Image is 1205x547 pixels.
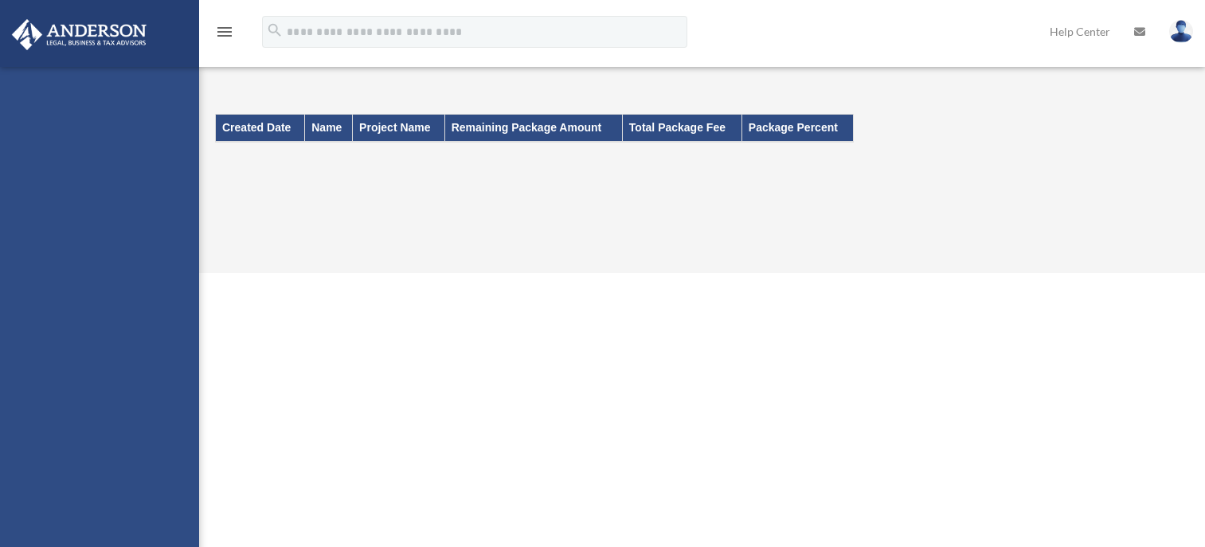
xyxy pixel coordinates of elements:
th: Total Package Fee [622,115,741,142]
img: User Pic [1169,20,1193,43]
th: Package Percent [741,115,853,142]
i: search [266,21,284,39]
img: Anderson Advisors Platinum Portal [7,19,151,50]
th: Created Date [216,115,305,142]
a: menu [215,28,234,41]
th: Name [305,115,353,142]
th: Project Name [353,115,445,142]
th: Remaining Package Amount [444,115,622,142]
i: menu [215,22,234,41]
